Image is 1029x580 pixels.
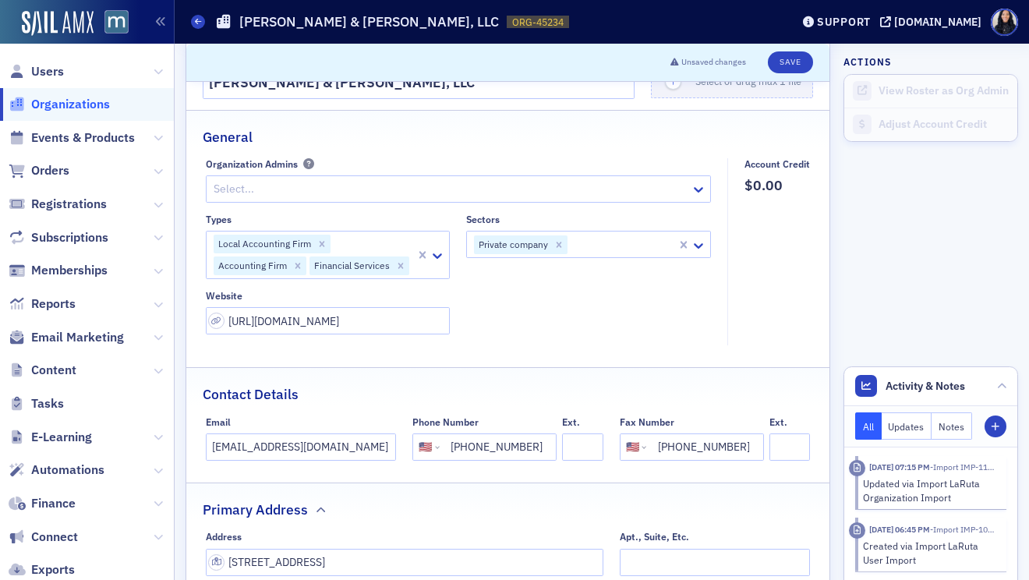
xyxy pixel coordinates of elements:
a: Exports [9,561,75,578]
div: Fax Number [620,416,674,428]
div: Accounting Firm [214,256,289,275]
button: Notes [932,412,972,440]
div: Remove Financial Services [392,256,409,275]
div: Email [206,416,231,428]
span: Unsaved changes [681,56,746,69]
a: View Homepage [94,10,129,37]
div: Remove Accounting Firm [289,256,306,275]
a: Memberships [9,262,108,279]
a: Finance [9,495,76,512]
span: Reports [31,295,76,313]
a: Organizations [9,96,110,113]
span: Select or drag max 1 file [695,75,801,87]
div: Created via Import LaRuta User Import [863,539,996,568]
div: Remove Local Accounting Firm [313,235,331,253]
h4: Actions [843,55,892,69]
span: Content [31,362,76,379]
a: E-Learning [9,429,92,446]
a: Events & Products [9,129,135,147]
div: Website [206,290,242,302]
img: SailAMX [22,11,94,36]
div: Local Accounting Firm [214,235,313,253]
span: Import IMP-1071 [930,524,997,535]
div: Phone Number [412,416,479,428]
h2: General [203,127,253,147]
div: Financial Services [309,256,392,275]
h2: Contact Details [203,384,299,405]
button: [DOMAIN_NAME] [880,16,987,27]
div: Apt., Suite, Etc. [620,531,689,543]
time: 3/31/2023 07:15 PM [869,462,930,472]
span: Connect [31,529,78,546]
a: Adjust Account Credit [844,108,1017,141]
div: 🇺🇸 [626,439,639,455]
div: Support [817,15,871,29]
span: Orders [31,162,69,179]
div: Private company [474,235,550,254]
div: Ext. [562,416,580,428]
span: Exports [31,561,75,578]
span: ORG-45234 [512,16,564,29]
a: Email Marketing [9,329,124,346]
a: Reports [9,295,76,313]
a: Automations [9,462,104,479]
button: Updates [882,412,932,440]
a: Registrations [9,196,107,213]
span: Finance [31,495,76,512]
button: All [855,412,882,440]
a: Content [9,362,76,379]
span: Users [31,63,64,80]
div: Remove Private company [550,235,568,254]
a: Tasks [9,395,64,412]
span: Registrations [31,196,107,213]
div: Updated via Import LaRuta Organization Import [863,476,996,505]
div: Account Credit [744,158,810,170]
div: Ext. [769,416,787,428]
a: Connect [9,529,78,546]
span: Import IMP-1199 [930,462,997,472]
div: [DOMAIN_NAME] [894,15,981,29]
div: Adjust Account Credit [879,118,1010,132]
span: Subscriptions [31,229,108,246]
h2: Primary Address [203,500,308,520]
div: Types [206,214,232,225]
div: Organization Admins [206,158,298,170]
div: Imported Activity [849,522,865,539]
span: Email Marketing [31,329,124,346]
span: $0.00 [744,175,810,196]
div: Address [206,531,242,543]
span: E-Learning [31,429,92,446]
div: Imported Activity [849,460,865,476]
div: Sectors [466,214,500,225]
a: Users [9,63,64,80]
a: Orders [9,162,69,179]
span: Memberships [31,262,108,279]
span: Activity & Notes [886,378,965,394]
h1: [PERSON_NAME] & [PERSON_NAME], LLC [239,12,499,31]
button: Save [768,51,812,73]
span: Automations [31,462,104,479]
div: 🇺🇸 [419,439,432,455]
span: Tasks [31,395,64,412]
time: 3/31/2023 06:45 PM [869,524,930,535]
a: Subscriptions [9,229,108,246]
span: Events & Products [31,129,135,147]
span: Organizations [31,96,110,113]
img: SailAMX [104,10,129,34]
span: Profile [991,9,1018,36]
